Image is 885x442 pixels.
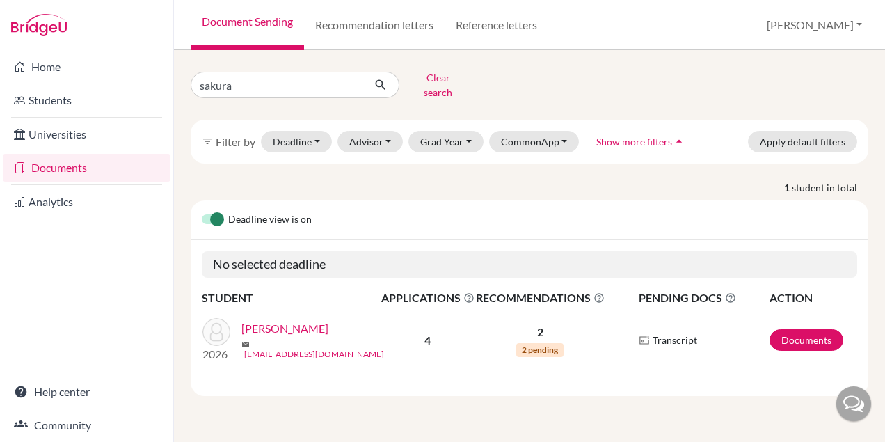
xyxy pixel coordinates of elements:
span: Deadline view is on [228,212,312,228]
a: [PERSON_NAME] [241,320,328,337]
p: 2 [476,324,605,340]
img: Bridge-U [11,14,67,36]
span: Show more filters [596,136,672,148]
span: RECOMMENDATIONS [476,290,605,306]
button: Deadline [261,131,332,152]
button: Grad Year [408,131,484,152]
button: Apply default filters [748,131,857,152]
button: [PERSON_NAME] [760,12,868,38]
a: Analytics [3,188,170,216]
span: student in total [792,180,868,195]
th: ACTION [769,289,857,307]
img: Parchments logo [639,335,650,346]
button: Clear search [399,67,477,103]
img: Yoshino, Sakura [202,318,230,346]
span: mail [241,340,250,349]
span: 2 pending [516,343,564,357]
a: Help center [3,378,170,406]
button: CommonApp [489,131,580,152]
a: Documents [770,329,843,351]
span: Filter by [216,135,255,148]
i: filter_list [202,136,213,147]
span: Help [32,10,61,22]
i: arrow_drop_up [672,134,686,148]
p: 2026 [202,346,230,363]
button: Advisor [337,131,404,152]
h5: No selected deadline [202,251,857,278]
a: Students [3,86,170,114]
span: PENDING DOCS [639,290,768,306]
b: 4 [424,333,431,347]
a: Home [3,53,170,81]
span: Transcript [653,333,697,347]
a: Community [3,411,170,439]
input: Find student by name... [191,72,363,98]
a: [EMAIL_ADDRESS][DOMAIN_NAME] [244,348,384,361]
th: STUDENT [202,289,381,307]
a: Universities [3,120,170,148]
span: APPLICATIONS [381,290,475,306]
button: Show more filtersarrow_drop_up [584,131,698,152]
a: Documents [3,154,170,182]
strong: 1 [784,180,792,195]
